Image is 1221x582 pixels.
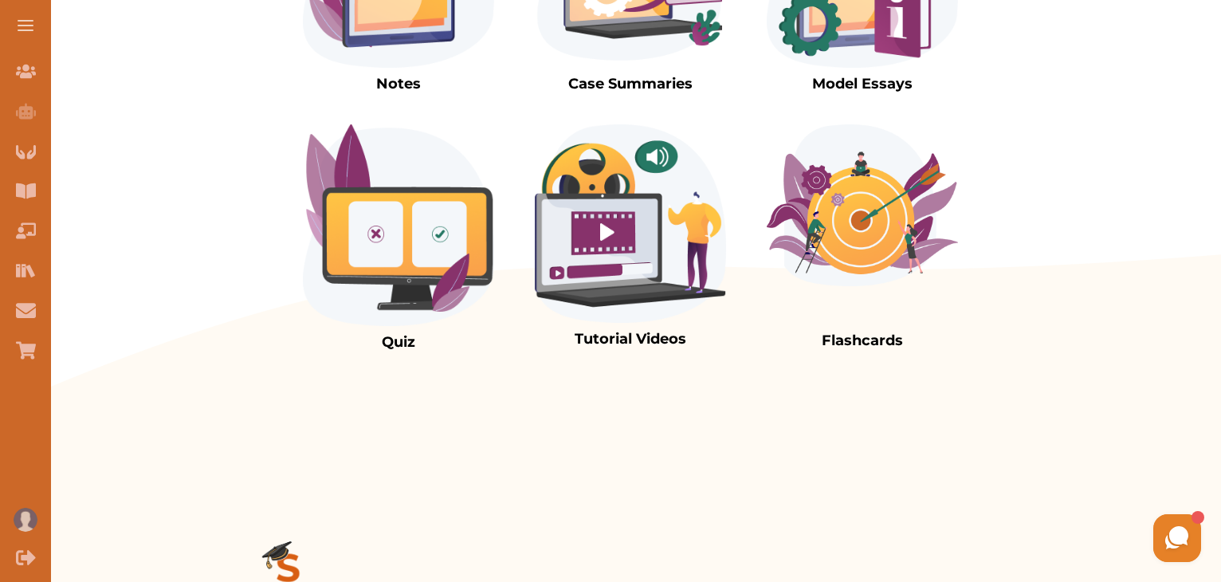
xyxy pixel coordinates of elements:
iframe: HelpCrunch [838,510,1205,566]
p: Quiz [303,332,494,353]
p: Case Summaries [535,73,726,95]
p: Tutorial Videos [535,328,726,350]
p: Model Essays [767,73,958,95]
img: User profile [14,508,37,532]
img: tutorials.16f794bc.png [535,124,726,323]
p: Flashcards [767,330,958,352]
img: fashcard.79e370e1.png [767,124,958,286]
img: quiz.13fd77d7.png [303,124,494,326]
p: Notes [303,73,494,95]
